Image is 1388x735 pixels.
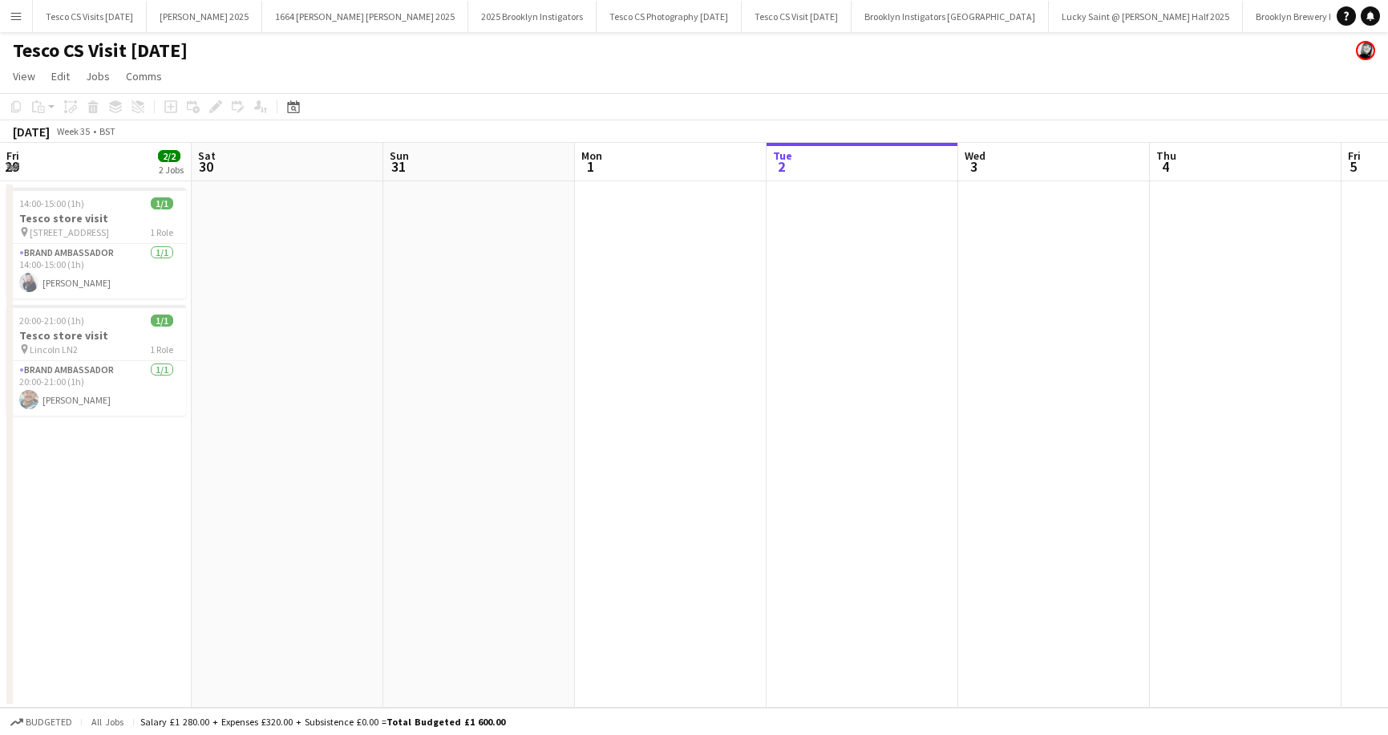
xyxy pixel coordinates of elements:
span: 3 [962,157,985,176]
span: Mon [581,148,602,163]
span: 1 Role [150,226,173,238]
button: Tesco CS Photography [DATE] [597,1,742,32]
div: Salary £1 280.00 + Expenses £320.00 + Subsistence £0.00 = [140,716,505,728]
span: 20:00-21:00 (1h) [19,315,84,327]
span: 30 [196,157,216,176]
span: 2/2 [158,150,180,162]
span: 14:00-15:00 (1h) [19,197,84,209]
a: Edit [45,66,76,87]
span: Lincoln LN2 [30,343,78,355]
span: 1/1 [151,197,173,209]
button: Lucky Saint @ [PERSON_NAME] Half 2025 [1049,1,1243,32]
span: View [13,69,35,83]
button: [PERSON_NAME] 2025 [147,1,262,32]
span: 2 [771,157,792,176]
app-job-card: 14:00-15:00 (1h)1/1Tesco store visit [STREET_ADDRESS]1 RoleBrand Ambassador1/114:00-15:00 (1h)[PE... [6,188,186,298]
button: Tesco CS Visit [DATE] [742,1,852,32]
span: 1/1 [151,315,173,327]
span: Fri [6,148,19,163]
a: View [6,66,42,87]
button: Budgeted [8,713,75,731]
span: Thu [1156,148,1176,163]
span: Tue [773,148,792,163]
div: [DATE] [13,124,50,140]
span: Comms [126,69,162,83]
span: Budgeted [26,717,72,728]
span: Fri [1348,148,1361,163]
span: Total Budgeted £1 600.00 [386,716,505,728]
app-job-card: 20:00-21:00 (1h)1/1Tesco store visit Lincoln LN21 RoleBrand Ambassador1/120:00-21:00 (1h)[PERSON_... [6,305,186,416]
span: Edit [51,69,70,83]
button: 2025 Brooklyn Instigators [468,1,597,32]
button: Tesco CS Visits [DATE] [33,1,147,32]
span: All jobs [88,716,127,728]
h3: Tesco store visit [6,211,186,225]
span: Wed [965,148,985,163]
span: Sat [198,148,216,163]
span: [STREET_ADDRESS] [30,226,109,238]
span: Jobs [86,69,110,83]
span: 1 [579,157,602,176]
span: 29 [4,157,19,176]
button: Brooklyn Instigators [GEOGRAPHIC_DATA] [852,1,1049,32]
button: 1664 [PERSON_NAME] [PERSON_NAME] 2025 [262,1,468,32]
app-card-role: Brand Ambassador1/120:00-21:00 (1h)[PERSON_NAME] [6,361,186,416]
span: 31 [387,157,409,176]
div: BST [99,125,115,137]
app-user-avatar: Janeann Ferguson [1356,41,1375,60]
span: Week 35 [53,125,93,137]
span: 5 [1346,157,1361,176]
h1: Tesco CS Visit [DATE] [13,39,188,63]
a: Jobs [79,66,116,87]
span: 4 [1154,157,1176,176]
div: 2 Jobs [159,164,184,176]
h3: Tesco store visit [6,328,186,343]
span: Sun [390,148,409,163]
span: 1 Role [150,343,173,355]
app-card-role: Brand Ambassador1/114:00-15:00 (1h)[PERSON_NAME] [6,244,186,298]
a: Comms [119,66,168,87]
